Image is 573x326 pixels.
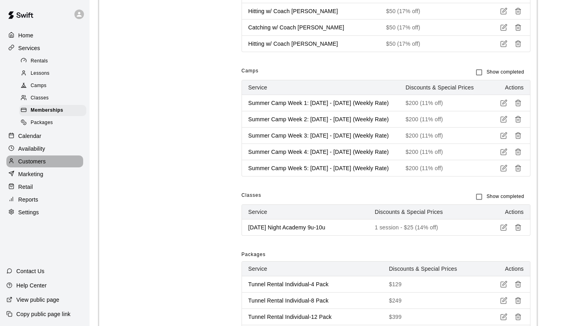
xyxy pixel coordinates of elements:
[399,80,482,95] th: Discounts & Special Prices
[405,99,476,107] p: $200 (11% off)
[487,68,524,76] span: Show completed
[248,23,374,31] p: Catching w/ Coach [PERSON_NAME]
[16,281,47,289] p: Help Center
[19,105,90,117] a: Memberships
[482,80,530,95] th: Actions
[405,132,476,140] p: $200 (11% off)
[487,193,524,201] span: Show completed
[18,31,33,39] p: Home
[375,223,476,231] p: 1 session - $25 (14% off)
[368,205,482,219] th: Discounts & Special Prices
[18,196,38,204] p: Reports
[242,248,266,261] span: Packages
[6,29,83,41] a: Home
[31,70,50,78] span: Lessons
[19,80,90,92] a: Camps
[242,189,261,204] span: Classes
[31,57,48,65] span: Rentals
[19,80,86,91] div: Camps
[248,7,374,15] p: Hitting w/ Coach [PERSON_NAME]
[242,205,368,219] th: Service
[16,267,45,275] p: Contact Us
[248,313,376,321] p: Tunnel Rental Individual-12 Pack
[242,65,259,80] span: Camps
[405,115,476,123] p: $200 (11% off)
[6,130,83,142] a: Calendar
[389,297,476,305] p: $249
[242,80,400,95] th: Service
[18,183,33,191] p: Retail
[248,148,393,156] p: Summer Camp Week 4: [DATE] - [DATE] (Weekly Rate)
[16,310,70,318] p: Copy public page link
[405,148,476,156] p: $200 (11% off)
[382,262,482,276] th: Discounts & Special Prices
[6,194,83,206] a: Reports
[6,181,83,193] a: Retail
[18,208,39,216] p: Settings
[242,262,383,276] th: Service
[18,145,45,153] p: Availability
[19,105,86,116] div: Memberships
[389,280,476,288] p: $129
[31,119,53,127] span: Packages
[31,94,49,102] span: Classes
[16,296,59,304] p: View public page
[18,170,43,178] p: Marketing
[18,157,46,165] p: Customers
[482,262,530,276] th: Actions
[31,82,47,90] span: Camps
[19,117,90,129] a: Packages
[6,42,83,54] a: Services
[389,313,476,321] p: $399
[386,40,476,48] p: $50 (17% off)
[19,93,86,104] div: Classes
[6,155,83,167] a: Customers
[248,99,393,107] p: Summer Camp Week 1: [DATE] - [DATE] (Weekly Rate)
[19,68,86,79] div: Lessons
[19,67,90,80] a: Lessons
[248,115,393,123] p: Summer Camp Week 2: [DATE] - [DATE] (Weekly Rate)
[19,56,86,67] div: Rentals
[31,107,63,114] span: Memberships
[19,55,90,67] a: Rentals
[18,132,41,140] p: Calendar
[482,205,530,219] th: Actions
[248,164,393,172] p: Summer Camp Week 5: [DATE] - [DATE] (Weekly Rate)
[248,280,376,288] p: Tunnel Rental Individual-4 Pack
[405,164,476,172] p: $200 (11% off)
[248,297,376,305] p: Tunnel Rental Individual-8 Pack
[6,206,83,218] a: Settings
[248,40,374,48] p: Hitting w/ Coach [PERSON_NAME]
[19,117,86,128] div: Packages
[386,7,476,15] p: $50 (17% off)
[248,132,393,140] p: Summer Camp Week 3: [DATE] - [DATE] (Weekly Rate)
[386,23,476,31] p: $50 (17% off)
[248,223,362,231] p: [DATE] Night Academy 9u-10u
[6,168,83,180] a: Marketing
[19,92,90,105] a: Classes
[6,143,83,155] a: Availability
[18,44,40,52] p: Services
